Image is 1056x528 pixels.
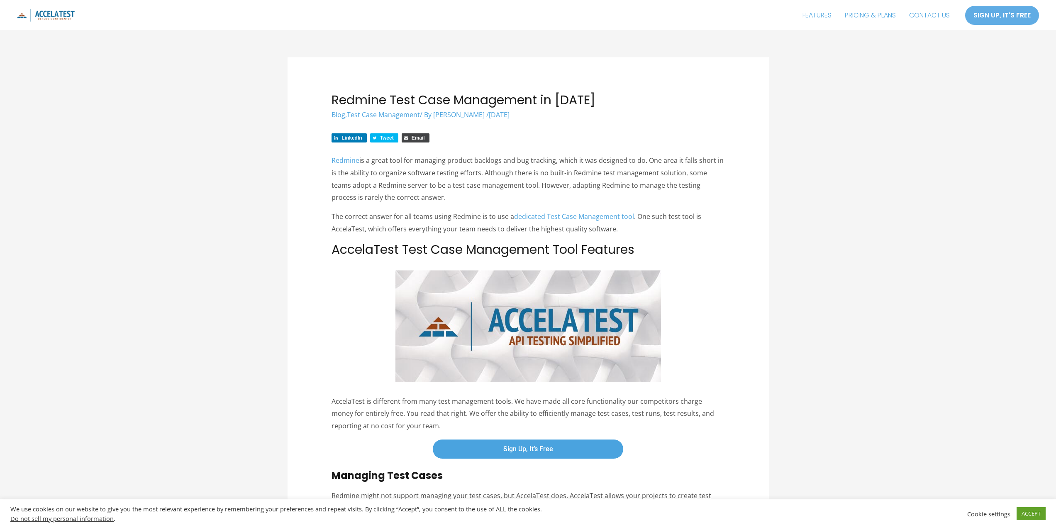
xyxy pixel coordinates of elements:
[332,470,724,482] h3: Managing Test Cases
[332,133,366,142] a: Share on LinkedIn
[332,156,359,165] a: Redmine
[332,242,724,257] h2: AccelaTest Test Case Management Tool Features
[332,155,724,204] p: is a great tool for managing product backlogs and bug tracking, which it was designed to do. One ...
[838,5,902,26] a: PRICING & PLANS
[370,133,398,142] a: Share on Twitter
[341,135,362,141] span: LinkedIn
[902,5,956,26] a: CONTACT US
[433,110,486,119] a: [PERSON_NAME]
[402,133,429,142] a: Share via Email
[332,395,724,432] p: AccelaTest is different from many test management tools. We have made all core functionality our ...
[796,5,838,26] a: FEATURES
[433,110,485,119] span: [PERSON_NAME]
[332,110,420,119] span: ,
[412,135,425,141] span: Email
[965,5,1039,25] a: SIGN UP, IT'S FREE
[347,110,420,119] a: Test Case Management
[10,515,735,522] div: .
[10,505,735,522] div: We use cookies on our website to give you the most relevant experience by remembering your prefer...
[432,439,624,459] a: Sign Up, It’s Free
[395,270,661,382] img: AccelaTest Plugin for Redmine Test Case Management
[10,514,114,523] a: Do not sell my personal information
[332,110,345,119] a: Blog
[332,211,724,235] p: The correct answer for all teams using Redmine is to use a . One such test tool is AccelaTest, wh...
[332,93,724,108] h1: Redmine Test Case Management in [DATE]
[332,110,724,120] div: / By /
[514,212,634,221] a: dedicated Test Case Management tool
[17,9,75,22] img: icon
[967,510,1010,518] a: Cookie settings
[332,490,724,527] p: Redmine might not support managing your test cases, but AccelaTest does. AccelaTest allows your p...
[1017,507,1046,520] a: ACCEPT
[489,110,510,119] span: [DATE]
[380,135,394,141] span: Tweet
[796,5,956,26] nav: Site Navigation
